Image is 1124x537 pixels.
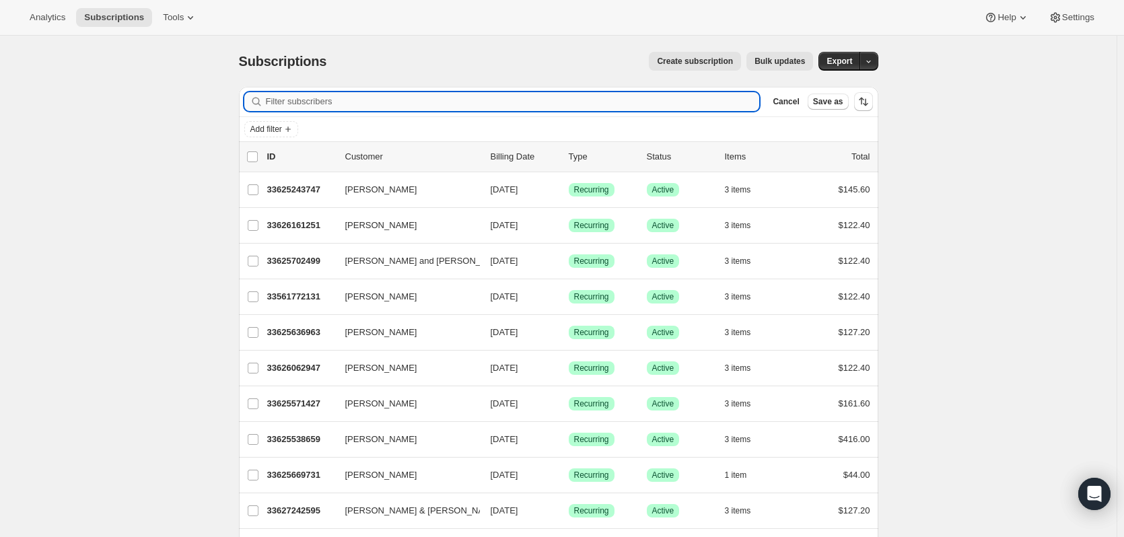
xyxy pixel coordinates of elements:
button: Tools [155,8,205,27]
span: Recurring [574,505,609,516]
button: Bulk updates [746,52,813,71]
button: 3 items [725,180,766,199]
div: 33625702499[PERSON_NAME] and [PERSON_NAME][DATE]SuccessRecurringSuccessActive3 items$122.40 [267,252,870,271]
button: [PERSON_NAME] & [PERSON_NAME] [337,500,472,522]
span: $145.60 [839,184,870,194]
span: [DATE] [491,327,518,337]
span: [PERSON_NAME] [345,219,417,232]
div: 33625571427[PERSON_NAME][DATE]SuccessRecurringSuccessActive3 items$161.60 [267,394,870,413]
span: [DATE] [491,363,518,373]
span: Subscriptions [84,12,144,23]
span: [PERSON_NAME] [345,290,417,303]
button: 3 items [725,394,766,413]
span: [DATE] [491,398,518,408]
p: 33625636963 [267,326,335,339]
span: [PERSON_NAME] [345,433,417,446]
button: 3 items [725,323,766,342]
p: Total [851,150,870,164]
span: $122.40 [839,256,870,266]
span: $127.20 [839,327,870,337]
span: 3 items [725,398,751,409]
div: Type [569,150,636,164]
div: 33625636963[PERSON_NAME][DATE]SuccessRecurringSuccessActive3 items$127.20 [267,323,870,342]
button: Save as [808,94,849,110]
button: Settings [1041,8,1102,27]
span: [DATE] [491,220,518,230]
span: Active [652,327,674,338]
button: 3 items [725,287,766,306]
div: 33627242595[PERSON_NAME] & [PERSON_NAME][DATE]SuccessRecurringSuccessActive3 items$127.20 [267,501,870,520]
button: Subscriptions [76,8,152,27]
p: Status [647,150,714,164]
p: 33626062947 [267,361,335,375]
span: Recurring [574,363,609,373]
span: Recurring [574,291,609,302]
span: [PERSON_NAME] [345,397,417,410]
span: Add filter [250,124,282,135]
button: 3 items [725,252,766,271]
div: 33626161251[PERSON_NAME][DATE]SuccessRecurringSuccessActive3 items$122.40 [267,216,870,235]
span: $44.00 [843,470,870,480]
span: Recurring [574,220,609,231]
button: Cancel [767,94,804,110]
p: 33625702499 [267,254,335,268]
div: 33625243747[PERSON_NAME][DATE]SuccessRecurringSuccessActive3 items$145.60 [267,180,870,199]
span: [PERSON_NAME] & [PERSON_NAME] [345,504,500,517]
span: [PERSON_NAME] and [PERSON_NAME] [345,254,509,268]
p: 33625243747 [267,183,335,196]
span: Create subscription [657,56,733,67]
div: 33561772131[PERSON_NAME][DATE]SuccessRecurringSuccessActive3 items$122.40 [267,287,870,306]
span: Active [652,291,674,302]
input: Filter subscribers [266,92,760,111]
span: Active [652,398,674,409]
span: $122.40 [839,291,870,301]
button: Export [818,52,860,71]
span: 3 items [725,184,751,195]
div: 33626062947[PERSON_NAME][DATE]SuccessRecurringSuccessActive3 items$122.40 [267,359,870,378]
div: Items [725,150,792,164]
div: IDCustomerBilling DateTypeStatusItemsTotal [267,150,870,164]
span: [PERSON_NAME] [345,361,417,375]
span: Settings [1062,12,1094,23]
span: 3 items [725,220,751,231]
button: 3 items [725,216,766,235]
span: Active [652,434,674,445]
span: Recurring [574,434,609,445]
span: Active [652,220,674,231]
p: 33625669731 [267,468,335,482]
span: 3 items [725,505,751,516]
span: [DATE] [491,505,518,515]
span: Subscriptions [239,54,327,69]
button: [PERSON_NAME] [337,179,472,201]
button: 3 items [725,359,766,378]
span: Tools [163,12,184,23]
p: Billing Date [491,150,558,164]
span: [PERSON_NAME] [345,326,417,339]
span: Help [997,12,1016,23]
button: [PERSON_NAME] [337,215,472,236]
button: [PERSON_NAME] [337,286,472,308]
button: [PERSON_NAME] and [PERSON_NAME] [337,250,472,272]
button: [PERSON_NAME] [337,464,472,486]
div: 33625538659[PERSON_NAME][DATE]SuccessRecurringSuccessActive3 items$416.00 [267,430,870,449]
span: Active [652,184,674,195]
span: 3 items [725,291,751,302]
button: 3 items [725,501,766,520]
span: Recurring [574,398,609,409]
span: Recurring [574,327,609,338]
p: 33626161251 [267,219,335,232]
span: Active [652,363,674,373]
span: [DATE] [491,434,518,444]
span: Export [827,56,852,67]
button: Create subscription [649,52,741,71]
div: Open Intercom Messenger [1078,478,1111,510]
button: Analytics [22,8,73,27]
button: [PERSON_NAME] [337,357,472,379]
button: [PERSON_NAME] [337,393,472,415]
span: Save as [813,96,843,107]
span: $416.00 [839,434,870,444]
p: 33625538659 [267,433,335,446]
span: Cancel [773,96,799,107]
span: [DATE] [491,184,518,194]
span: 1 item [725,470,747,480]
